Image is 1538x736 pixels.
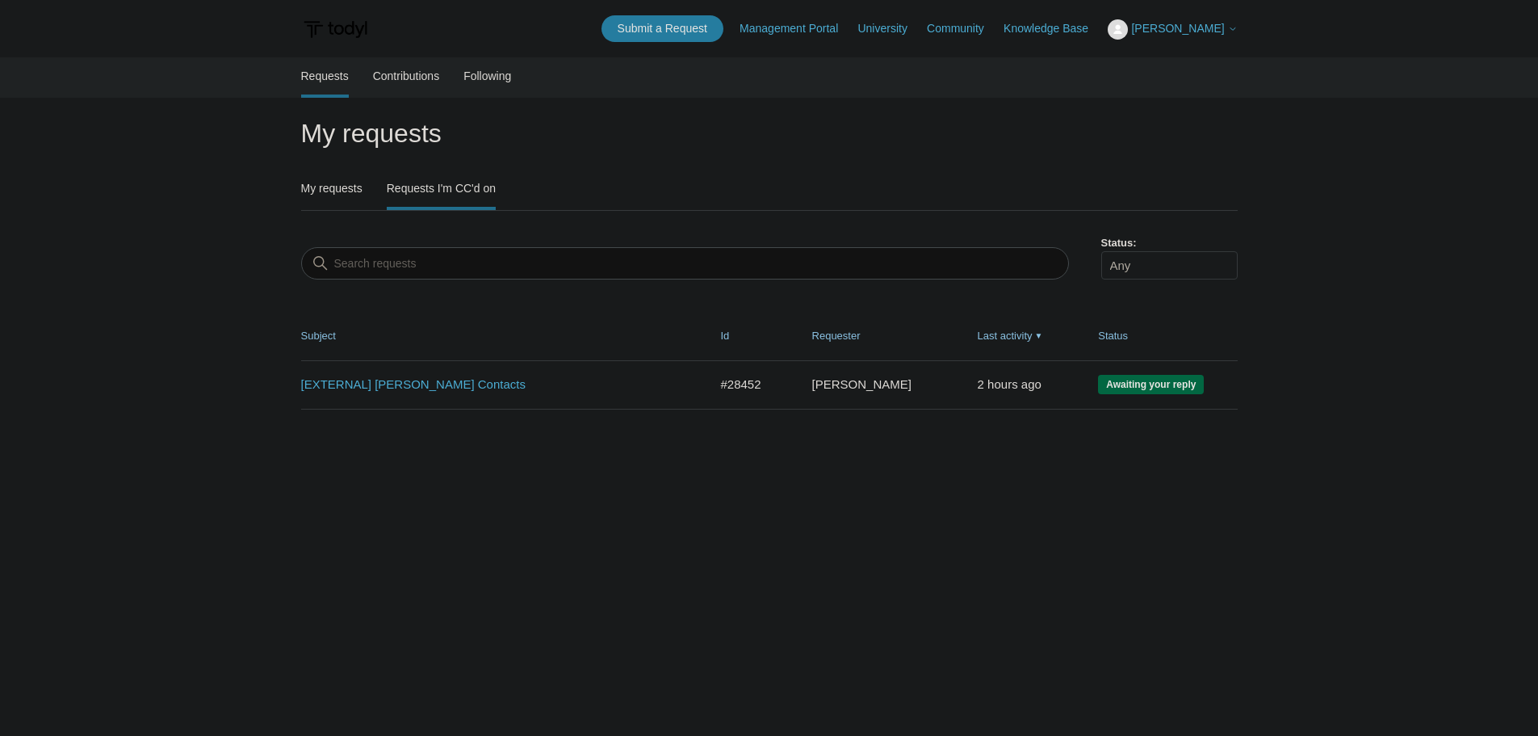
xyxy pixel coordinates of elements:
[1035,330,1043,342] span: ▼
[1098,375,1204,394] span: We are waiting for you to respond
[796,312,962,360] th: Requester
[301,376,685,394] a: [EXTERNAL] [PERSON_NAME] Contacts
[1004,20,1104,37] a: Knowledge Base
[1082,312,1237,360] th: Status
[463,57,511,95] a: Following
[705,312,796,360] th: Id
[301,114,1238,153] h1: My requests
[387,170,496,207] a: Requests I'm CC'd on
[857,20,923,37] a: University
[301,247,1069,280] input: Search requests
[301,312,705,360] th: Subject
[927,20,1000,37] a: Community
[705,360,796,409] td: #28452
[1108,19,1237,40] button: [PERSON_NAME]
[796,360,962,409] td: [PERSON_NAME]
[740,20,854,37] a: Management Portal
[301,170,362,207] a: My requests
[301,15,370,44] img: Todyl Support Center Help Center home page
[1101,235,1238,251] label: Status:
[1131,22,1224,35] span: [PERSON_NAME]
[978,377,1041,391] time: 09/26/2025, 12:29
[301,57,349,95] a: Requests
[601,15,723,42] a: Submit a Request
[978,330,1033,342] a: Last activity▼
[373,57,440,95] a: Contributions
